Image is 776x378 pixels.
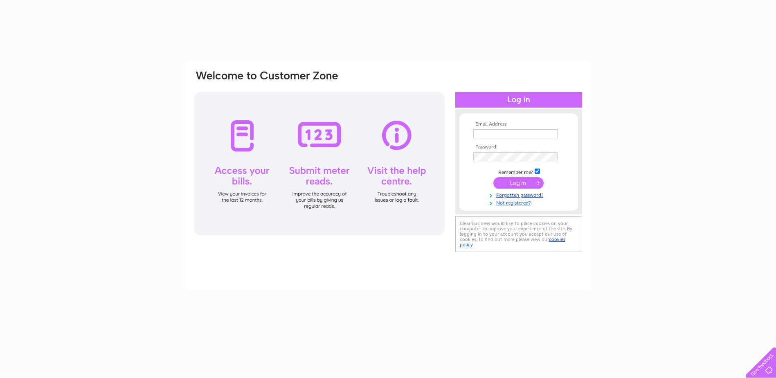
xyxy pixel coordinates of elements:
[471,122,566,127] th: Email Address:
[493,177,544,189] input: Submit
[471,167,566,175] td: Remember me?
[455,216,582,252] div: Clear Business would like to place cookies on your computer to improve your experience of the sit...
[460,236,565,248] a: cookies policy
[471,144,566,150] th: Password:
[473,198,566,206] a: Not registered?
[473,191,566,198] a: Forgotten password?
